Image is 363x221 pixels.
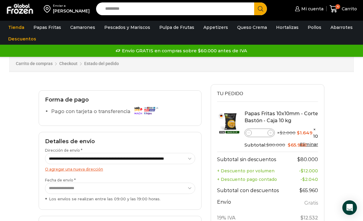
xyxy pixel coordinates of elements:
[297,157,318,162] bdi: 80.000
[335,4,340,9] span: 4
[300,142,318,147] a: Eliminar
[330,2,357,16] a: 4 Carrito
[45,178,195,202] label: Fecha de envío *
[305,22,324,33] a: Pollos
[101,22,153,33] a: Pescados y Mariscos
[297,130,300,136] span: $
[280,130,282,136] span: $
[302,177,318,182] bdi: 2.040
[297,130,313,136] bdi: 1.649
[280,130,296,136] bdi: 2.000
[300,6,323,12] span: Mi cuenta
[289,167,318,175] td: -
[45,138,195,145] h2: Detalles de envío
[340,6,357,12] span: Carrito
[156,22,197,33] a: Pulpa de Frutas
[5,33,39,45] a: Descuentos
[297,157,300,162] span: $
[252,129,268,136] input: Product quantity
[288,142,291,148] span: $
[244,126,318,139] div: × × 10kg
[300,215,303,221] span: $
[30,22,64,33] a: Papas Fritas
[217,167,289,175] th: + Descuento por volumen
[300,215,318,221] span: 12.532
[45,167,103,171] a: O agregar una nueva dirección
[5,22,27,33] a: Tienda
[244,142,318,148] div: Subtotal:
[67,22,98,33] a: Camarones
[53,8,90,14] div: [PERSON_NAME]
[244,111,318,123] a: Papas Fritas 10x10mm - Corte Bastón - Caja 10 kg
[327,22,356,33] a: Abarrotes
[217,152,289,167] th: Subtotal sin descuentos
[200,22,231,33] a: Appetizers
[16,61,53,67] a: Carrito de compras
[217,184,289,198] th: Subtotal con descuentos
[217,175,289,184] th: + Descuento pago contado
[288,142,307,148] bdi: 65.960
[266,142,269,148] span: $
[45,183,195,194] select: Fecha de envío * Los envíos se realizan entre las 09:00 y las 19:00 horas.
[301,168,318,174] bdi: 12.000
[132,105,160,116] img: Pago con tarjeta o transferencia
[342,200,357,215] div: Open Intercom Messenger
[301,168,303,174] span: $
[51,106,161,117] label: Pago con tarjeta o transferencia
[217,90,243,97] span: Tu pedido
[254,2,267,15] button: Search button
[45,97,195,103] h2: Forma de pago
[217,198,289,211] th: Envío
[266,142,285,148] bdi: 80.000
[45,148,195,164] label: Dirección de envío *
[234,22,270,33] a: Queso Crema
[273,22,302,33] a: Hortalizas
[302,177,305,182] span: $
[289,175,318,184] td: -
[299,188,318,193] bdi: 65.960
[53,4,90,8] div: Enviar a
[44,4,53,14] img: address-field-icon.svg
[293,3,323,15] a: Mi cuenta
[304,199,318,208] label: Gratis
[299,188,302,193] span: $
[45,196,195,202] div: Los envíos se realizan entre las 09:00 y las 19:00 horas.
[45,153,195,164] select: Dirección de envío *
